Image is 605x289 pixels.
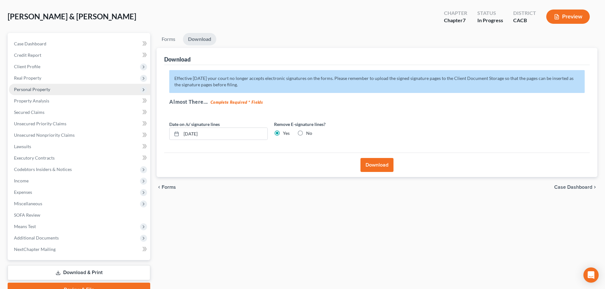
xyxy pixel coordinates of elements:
[14,75,41,81] span: Real Property
[9,107,150,118] a: Secured Claims
[169,121,220,128] label: Date on /s/ signature lines
[169,98,585,106] h5: Almost There...
[14,224,36,229] span: Means Test
[9,95,150,107] a: Property Analysis
[14,212,40,218] span: SOFA Review
[14,167,72,172] span: Codebtors Insiders & Notices
[164,56,191,63] div: Download
[14,178,29,183] span: Income
[169,70,585,93] p: Effective [DATE] your court no longer accepts electronic signatures on the forms. Please remember...
[444,10,467,17] div: Chapter
[8,12,136,21] span: [PERSON_NAME] & [PERSON_NAME]
[183,33,216,45] a: Download
[283,130,290,136] label: Yes
[157,33,180,45] a: Forms
[14,235,59,240] span: Additional Documents
[14,132,75,138] span: Unsecured Nonpriority Claims
[274,121,373,128] label: Remove E-signature lines?
[14,144,31,149] span: Lawsuits
[513,10,536,17] div: District
[546,10,590,24] button: Preview
[14,246,56,252] span: NextChapter Mailing
[9,152,150,164] a: Executory Contracts
[162,185,176,190] span: Forms
[14,64,40,69] span: Client Profile
[9,49,150,61] a: Credit Report
[157,185,185,190] button: chevron_left Forms
[14,155,55,161] span: Executory Contracts
[554,185,592,190] span: Case Dashboard
[211,100,263,105] strong: Complete Required * Fields
[14,189,32,195] span: Expenses
[14,201,42,206] span: Miscellaneous
[513,17,536,24] div: CACB
[14,109,44,115] span: Secured Claims
[463,17,466,23] span: 7
[181,128,267,140] input: MM/DD/YYYY
[9,38,150,49] a: Case Dashboard
[477,17,503,24] div: In Progress
[360,158,393,172] button: Download
[444,17,467,24] div: Chapter
[9,118,150,129] a: Unsecured Priority Claims
[14,121,66,126] span: Unsecured Priority Claims
[14,98,49,103] span: Property Analysis
[14,87,50,92] span: Personal Property
[8,265,150,280] a: Download & Print
[157,185,162,190] i: chevron_left
[554,185,597,190] a: Case Dashboard chevron_right
[9,209,150,221] a: SOFA Review
[306,130,312,136] label: No
[9,129,150,141] a: Unsecured Nonpriority Claims
[477,10,503,17] div: Status
[9,141,150,152] a: Lawsuits
[592,185,597,190] i: chevron_right
[9,244,150,255] a: NextChapter Mailing
[14,41,46,46] span: Case Dashboard
[14,52,41,58] span: Credit Report
[583,267,599,283] div: Open Intercom Messenger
